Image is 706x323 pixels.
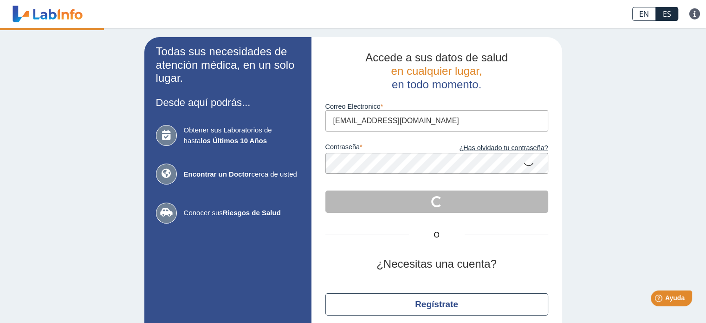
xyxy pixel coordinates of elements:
[184,169,300,180] span: cerca de usted
[325,103,548,110] label: Correo Electronico
[325,143,437,153] label: contraseña
[391,65,482,77] span: en cualquier lugar,
[184,170,252,178] b: Encontrar un Doctor
[325,257,548,271] h2: ¿Necesitas una cuenta?
[656,7,678,21] a: ES
[325,293,548,316] button: Regístrate
[156,97,300,108] h3: Desde aquí podrás...
[156,45,300,85] h2: Todas sus necesidades de atención médica, en un solo lugar.
[632,7,656,21] a: EN
[365,51,508,64] span: Accede a sus datos de salud
[201,137,267,145] b: los Últimos 10 Años
[392,78,481,91] span: en todo momento.
[223,209,281,217] b: Riesgos de Salud
[409,230,465,241] span: O
[184,208,300,218] span: Conocer sus
[184,125,300,146] span: Obtener sus Laboratorios de hasta
[623,287,696,313] iframe: Help widget launcher
[437,143,548,153] a: ¿Has olvidado tu contraseña?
